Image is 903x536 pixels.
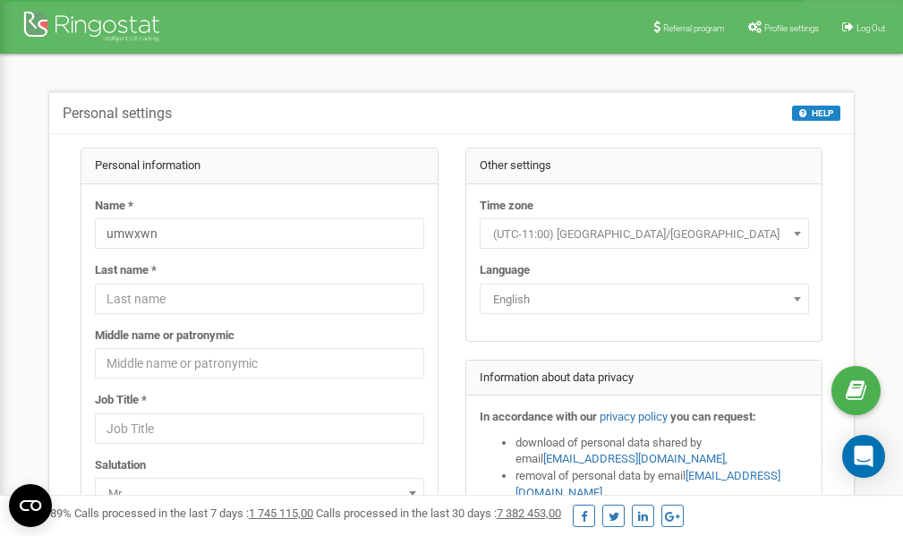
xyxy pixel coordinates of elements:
[95,284,424,314] input: Last name
[63,106,172,122] h5: Personal settings
[74,506,313,520] span: Calls processed in the last 7 days :
[515,435,809,468] li: download of personal data shared by email ,
[480,262,530,279] label: Language
[856,23,885,33] span: Log Out
[95,392,147,409] label: Job Title *
[81,149,438,184] div: Personal information
[466,149,822,184] div: Other settings
[95,262,157,279] label: Last name *
[497,506,561,520] u: 7 382 453,00
[792,106,840,121] button: HELP
[9,484,52,527] button: Open CMP widget
[95,328,234,345] label: Middle name or patronymic
[480,218,809,249] span: (UTC-11:00) Pacific/Midway
[95,218,424,249] input: Name
[515,468,809,501] li: removal of personal data by email ,
[249,506,313,520] u: 1 745 115,00
[95,413,424,444] input: Job Title
[842,435,885,478] div: Open Intercom Messenger
[466,361,822,396] div: Information about data privacy
[316,506,561,520] span: Calls processed in the last 30 days :
[95,457,146,474] label: Salutation
[480,410,597,423] strong: In accordance with our
[486,222,803,247] span: (UTC-11:00) Pacific/Midway
[95,198,133,215] label: Name *
[101,481,418,506] span: Mr.
[486,287,803,312] span: English
[600,410,668,423] a: privacy policy
[543,452,725,465] a: [EMAIL_ADDRESS][DOMAIN_NAME]
[670,410,756,423] strong: you can request:
[480,284,809,314] span: English
[95,478,424,508] span: Mr.
[663,23,725,33] span: Referral program
[480,198,533,215] label: Time zone
[764,23,819,33] span: Profile settings
[95,348,424,379] input: Middle name or patronymic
